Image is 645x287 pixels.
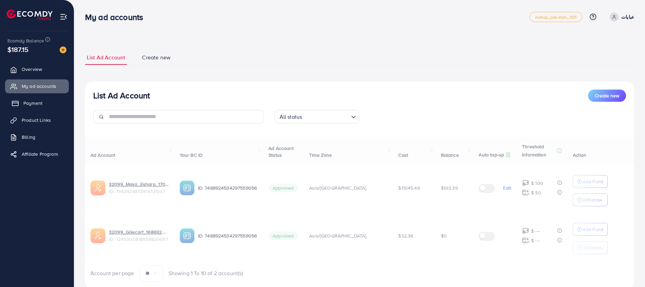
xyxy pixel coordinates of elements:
[607,13,634,21] a: عبايات
[595,92,619,99] span: Create new
[7,9,53,20] img: logo
[85,12,148,22] h3: My ad accounts
[60,46,66,53] img: image
[22,151,58,157] span: Affiliate Program
[5,147,69,161] a: Affiliate Program
[5,96,69,110] a: Payment
[529,12,582,22] a: metap_pakistan_001
[304,111,348,122] input: Search for option
[22,134,35,140] span: Billing
[616,256,640,282] iframe: Chat
[275,110,359,123] div: Search for option
[5,79,69,93] a: My ad accounts
[22,117,51,123] span: Product Links
[7,44,28,54] span: $187.15
[5,62,69,76] a: Overview
[5,113,69,127] a: Product Links
[23,100,42,107] span: Payment
[22,66,42,73] span: Overview
[5,130,69,144] a: Billing
[142,54,170,61] span: Create new
[93,91,150,100] h3: List Ad Account
[22,83,56,90] span: My ad accounts
[7,37,44,44] span: Ecomdy Balance
[588,90,626,102] button: Create new
[621,13,634,21] p: عبايات
[60,13,67,21] img: menu
[535,15,577,19] span: metap_pakistan_001
[278,112,304,122] span: All status
[87,54,125,61] span: List Ad Account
